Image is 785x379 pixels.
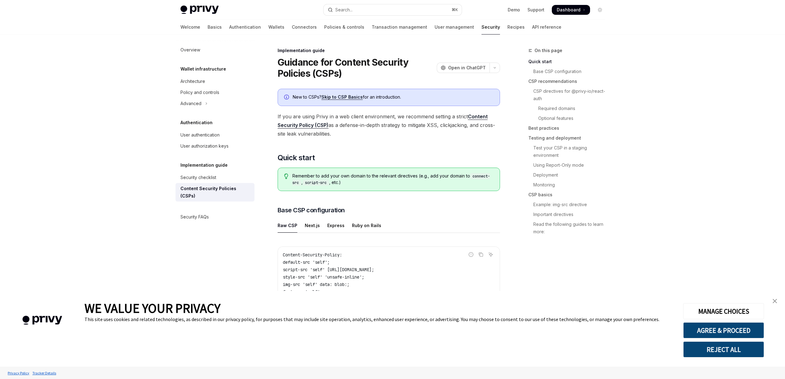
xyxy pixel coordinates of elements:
[327,218,345,233] div: Express
[683,341,764,357] button: REJECT ALL
[180,131,220,139] div: User authentication
[293,94,494,101] div: New to CSPs? for an introduction.
[278,112,500,138] span: If you are using Privy in a web client environment, we recommend setting a strict as a defense-in...
[437,63,490,73] button: Open in ChatGPT
[176,76,254,87] a: Architecture
[528,143,610,160] a: Test your CSP in a staging environment
[176,44,254,55] a: Overview
[9,307,75,334] img: company logo
[180,161,228,169] h5: Implementation guide
[452,7,458,12] span: ⌘ K
[176,129,254,141] a: User authentication
[535,47,562,54] span: On this page
[467,251,475,259] button: Report incorrect code
[481,20,500,35] a: Security
[6,368,31,378] a: Privacy Policy
[557,7,580,13] span: Dashboard
[528,200,610,210] a: Example: img-src directive
[448,65,486,71] span: Open in ChatGPT
[268,20,284,35] a: Wallets
[528,190,610,200] a: CSP basics
[324,4,462,15] button: Open search
[528,76,610,86] a: CSP recommendations
[321,94,363,100] a: Skip to CSP Basics
[176,98,254,109] button: Toggle Advanced section
[180,213,209,221] div: Security FAQs
[528,219,610,237] a: Read the following guides to learn more:
[283,252,342,258] span: Content-Security-Policy:
[180,46,200,54] div: Overview
[176,211,254,222] a: Security FAQs
[180,100,201,107] div: Advanced
[527,7,544,13] a: Support
[528,67,610,76] a: Base CSP configuration
[283,289,322,295] span: font-src 'self';
[528,160,610,170] a: Using Report-Only mode
[292,20,317,35] a: Connectors
[508,7,520,13] a: Demo
[528,180,610,190] a: Monitoring
[85,300,221,316] span: WE VALUE YOUR PRIVACY
[278,47,500,54] div: Implementation guide
[435,20,474,35] a: User management
[278,206,345,214] span: Base CSP configuration
[180,142,229,150] div: User authorization keys
[180,119,213,126] h5: Authentication
[31,368,58,378] a: Tracker Details
[528,113,610,123] a: Optional features
[180,89,219,96] div: Policy and controls
[180,20,200,35] a: Welcome
[305,218,320,233] div: Next.js
[352,218,381,233] div: Ruby on Rails
[176,141,254,152] a: User authorization keys
[507,20,525,35] a: Recipes
[487,251,495,259] button: Ask AI
[528,133,610,143] a: Testing and deployment
[769,295,781,307] a: close banner
[683,303,764,319] button: MANAGE CHOICES
[278,153,315,163] span: Quick start
[303,180,329,186] code: script-src
[283,259,330,265] span: default-src 'self';
[176,183,254,202] a: Content Security Policies (CSPs)
[528,170,610,180] a: Deployment
[208,20,222,35] a: Basics
[278,57,434,79] h1: Guidance for Content Security Policies (CSPs)
[180,6,219,14] img: light logo
[284,95,290,101] svg: Info
[278,218,297,233] div: Raw CSP
[229,20,261,35] a: Authentication
[180,185,251,200] div: Content Security Policies (CSPs)
[85,316,674,322] div: This site uses cookies and related technologies, as described in our privacy policy, for purposes...
[176,172,254,183] a: Security checklist
[683,322,764,338] button: AGREE & PROCEED
[283,267,374,272] span: script-src 'self' [URL][DOMAIN_NAME];
[528,86,610,104] a: CSP directives for @privy-io/react-auth
[528,123,610,133] a: Best practices
[372,20,427,35] a: Transaction management
[180,174,216,181] div: Security checklist
[528,210,610,219] a: Important directives
[595,5,605,15] button: Toggle dark mode
[324,20,364,35] a: Policies & controls
[552,5,590,15] a: Dashboard
[292,173,493,186] span: Remember to add your own domain to the relevant directives (e.g., add your domain to , , etc.)
[180,65,226,73] h5: Wallet infrastructure
[283,274,364,280] span: style-src 'self' 'unsafe-inline';
[283,282,349,287] span: img-src 'self' data: blob:;
[335,6,353,14] div: Search...
[284,173,288,179] svg: Tip
[292,173,490,186] code: connect-src
[176,87,254,98] a: Policy and controls
[532,20,561,35] a: API reference
[528,57,610,67] a: Quick start
[773,299,777,303] img: close banner
[477,251,485,259] button: Copy the contents from the code block
[528,104,610,113] a: Required domains
[180,78,205,85] div: Architecture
